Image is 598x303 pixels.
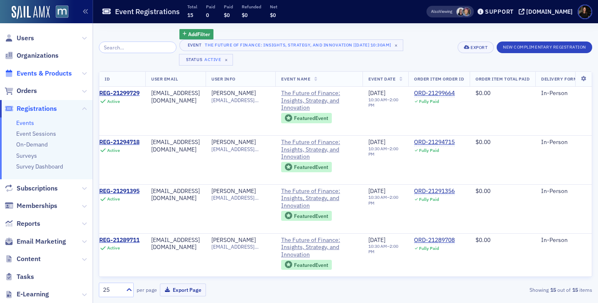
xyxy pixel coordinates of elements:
[179,39,403,51] button: EventThe Future of Finance: Insights, Strategy, and Innovation [[DATE] 10:30am]×
[414,76,464,82] span: Order Item Order ID
[281,90,357,112] a: The Future of Finance: Insights, Strategy, and Innovation
[419,99,439,104] div: Fully Paid
[17,237,66,246] span: Email Marketing
[211,188,256,195] a: [PERSON_NAME]
[211,195,270,201] span: [EMAIL_ADDRESS][DOMAIN_NAME]
[12,6,50,19] img: SailAMX
[419,148,439,153] div: Fully Paid
[17,104,57,113] span: Registrations
[541,76,583,82] span: Delivery Format
[17,86,37,95] span: Orders
[368,76,395,82] span: Event Date
[17,184,58,193] span: Subscriptions
[105,76,110,82] span: ID
[419,246,439,251] div: Fully Paid
[211,90,256,97] a: [PERSON_NAME]
[270,12,276,18] span: $0
[497,42,592,53] button: New Complimentary Registration
[16,130,56,137] a: Event Sessions
[137,286,157,293] label: per page
[107,245,120,251] div: Active
[107,196,120,202] div: Active
[5,69,72,78] a: Events & Products
[5,86,37,95] a: Orders
[458,42,494,53] button: Export
[17,272,34,281] span: Tasks
[541,90,583,97] div: In-Person
[179,54,233,66] button: StatusActive×
[270,4,277,10] p: Net
[294,116,328,120] div: Featured Event
[368,146,398,157] time: 2:00 PM
[211,237,256,244] a: [PERSON_NAME]
[294,263,328,267] div: Featured Event
[211,76,235,82] span: User Info
[205,41,391,49] div: The Future of Finance: Insights, Strategy, and Innovation [[DATE] 10:30am]
[281,76,310,82] span: Event Name
[103,286,121,294] div: 25
[17,34,34,43] span: Users
[151,237,200,251] div: [EMAIL_ADDRESS][DOMAIN_NAME]
[242,12,248,18] span: $0
[17,69,72,78] span: Events & Products
[16,163,63,170] a: Survey Dashboard
[368,195,402,205] div: –
[5,104,57,113] a: Registrations
[368,236,385,244] span: [DATE]
[281,113,332,123] div: Featured Event
[17,51,59,60] span: Organizations
[434,286,592,293] div: Showing out of items
[368,97,402,108] div: –
[16,152,37,159] a: Surveys
[475,138,490,146] span: $0.00
[419,197,439,202] div: Fully Paid
[99,90,140,97] a: REG-21299729
[151,90,200,104] div: [EMAIL_ADDRESS][DOMAIN_NAME]
[187,4,197,10] p: Total
[160,283,206,296] button: Export Page
[5,51,59,60] a: Organizations
[99,188,140,195] a: REG-21291395
[211,139,256,146] a: [PERSON_NAME]
[224,12,230,18] span: $0
[368,187,385,195] span: [DATE]
[204,57,221,62] div: Active
[5,219,40,228] a: Reports
[99,139,140,146] a: REG-21294718
[475,89,490,97] span: $0.00
[578,5,592,19] span: Profile
[541,188,583,195] div: In-Person
[281,162,332,172] div: Featured Event
[281,260,332,270] div: Featured Event
[294,214,328,218] div: Featured Event
[188,30,210,38] span: Add Filter
[485,8,514,15] div: Support
[223,56,230,64] span: ×
[107,148,120,153] div: Active
[99,237,140,244] a: REG-21289711
[475,187,490,195] span: $0.00
[431,9,452,15] span: Viewing
[179,29,213,39] button: AddFilter
[151,188,200,202] div: [EMAIL_ADDRESS][DOMAIN_NAME]
[5,272,34,281] a: Tasks
[414,90,455,97] a: ORD-21299664
[187,12,193,18] span: 15
[206,12,209,18] span: 0
[475,236,490,244] span: $0.00
[368,243,387,249] time: 10:30 AM
[281,139,357,161] a: The Future of Finance: Insights, Strategy, and Innovation
[16,141,48,148] a: On-Demand
[368,243,398,254] time: 2:00 PM
[431,9,439,14] div: Also
[519,9,576,15] button: [DOMAIN_NAME]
